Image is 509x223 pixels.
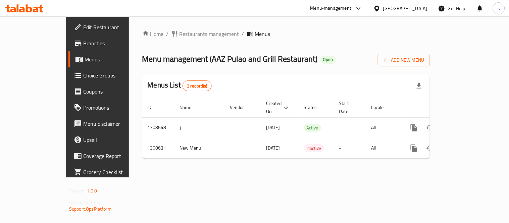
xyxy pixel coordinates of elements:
[85,55,145,63] span: Menus
[174,138,225,158] td: New Menu
[320,56,336,64] div: Open
[383,56,424,64] span: Add New Menu
[83,104,145,112] span: Promotions
[266,99,291,115] span: Created On
[183,80,212,91] div: Total records count
[180,30,239,38] span: Restaurants management
[304,124,321,132] span: Active
[422,140,438,156] button: Change Status
[304,144,324,152] div: Inactive
[148,103,160,111] span: ID
[174,117,225,138] td: ز
[266,123,280,132] span: [DATE]
[69,205,112,213] a: Support.OpsPlatform
[255,30,270,38] span: Menus
[142,97,476,159] table: enhanced table
[83,39,145,47] span: Branches
[310,4,352,12] div: Menu-management
[304,103,326,111] span: Status
[68,132,151,148] a: Upsell
[320,57,336,62] span: Open
[366,117,401,138] td: All
[148,80,212,91] h2: Menus List
[68,148,151,164] a: Coverage Report
[371,103,393,111] span: Locale
[69,186,86,195] span: Version:
[406,120,422,136] button: more
[180,103,200,111] span: Name
[166,30,169,38] li: /
[83,120,145,128] span: Menu disclaimer
[68,100,151,116] a: Promotions
[83,88,145,96] span: Coupons
[401,97,476,118] th: Actions
[83,168,145,176] span: Grocery Checklist
[334,117,366,138] td: -
[68,116,151,132] a: Menu disclaimer
[142,138,174,158] td: 1308631
[242,30,244,38] li: /
[304,145,324,152] span: Inactive
[142,117,174,138] td: 1308648
[68,19,151,35] a: Edit Restaurant
[406,140,422,156] button: more
[411,78,427,94] div: Export file
[334,138,366,158] td: -
[383,5,427,12] div: [GEOGRAPHIC_DATA]
[339,99,358,115] span: Start Date
[83,23,145,31] span: Edit Restaurant
[230,103,253,111] span: Vendor
[142,51,318,66] span: Menu management ( AAZ Pulao and Grill Restaurant )
[183,83,211,89] span: 2 record(s)
[68,83,151,100] a: Coupons
[68,67,151,83] a: Choice Groups
[266,144,280,152] span: [DATE]
[69,198,100,207] span: Get support on:
[83,71,145,79] span: Choice Groups
[498,5,500,12] span: s
[142,30,430,38] nav: breadcrumb
[366,138,401,158] td: All
[68,35,151,51] a: Branches
[378,54,430,66] button: Add New Menu
[83,152,145,160] span: Coverage Report
[87,186,97,195] span: 1.0.0
[83,136,145,144] span: Upsell
[68,164,151,180] a: Grocery Checklist
[142,30,164,38] a: Home
[68,51,151,67] a: Menus
[422,120,438,136] button: Change Status
[171,30,239,38] a: Restaurants management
